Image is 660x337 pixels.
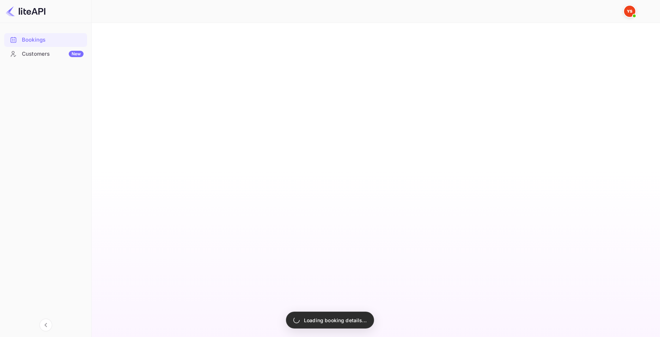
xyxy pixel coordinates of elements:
[22,36,84,44] div: Bookings
[4,33,87,47] div: Bookings
[4,33,87,46] a: Bookings
[6,6,45,17] img: LiteAPI logo
[4,47,87,60] a: CustomersNew
[39,319,52,331] button: Collapse navigation
[4,47,87,61] div: CustomersNew
[69,51,84,57] div: New
[624,6,635,17] img: Yandex Support
[304,317,367,324] p: Loading booking details...
[22,50,84,58] div: Customers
